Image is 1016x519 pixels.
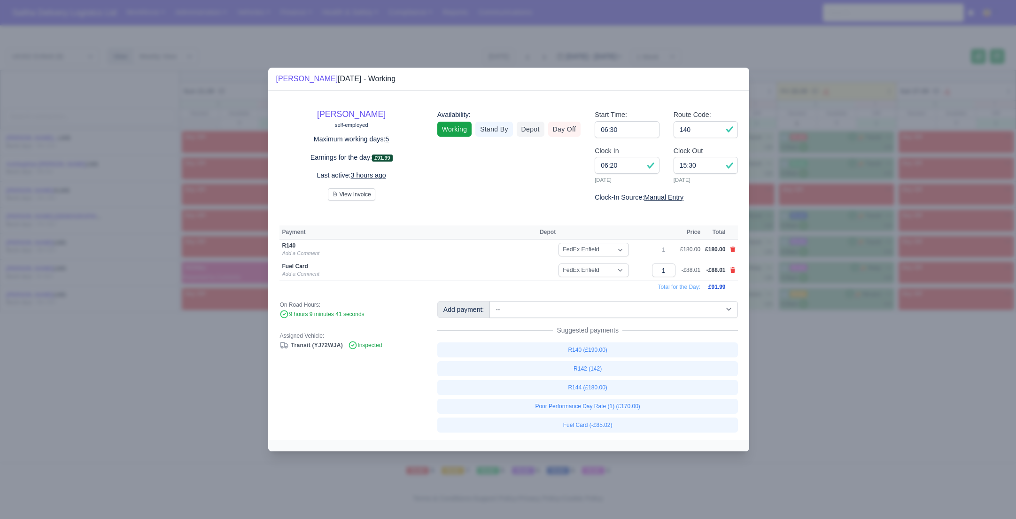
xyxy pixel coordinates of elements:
small: [DATE] [674,176,738,184]
a: Poor Performance Day Rate (1) (£170.00) [437,399,738,414]
small: self-employed [335,122,368,128]
label: Route Code: [674,109,711,120]
span: -£88.01 [706,267,726,273]
u: 3 hours ago [351,171,386,179]
div: On Road Hours: [279,301,423,309]
th: Depot [537,225,650,240]
p: Last active: [279,170,423,181]
span: Total for the Day: [658,284,700,290]
div: [DATE] - Working [276,73,396,85]
div: Clock-In Source: [595,192,738,203]
div: Availability: [437,109,581,120]
a: Day Off [548,122,581,137]
label: Clock In [595,146,619,156]
div: Assigned Vehicle: [279,332,423,340]
a: Working [437,122,472,137]
label: Clock Out [674,146,703,156]
span: £180.00 [705,246,725,253]
a: Stand By [475,122,512,137]
div: Fuel Card [282,263,493,270]
td: -£88.01 [678,260,703,281]
p: Maximum working days: [279,134,423,145]
th: Price [678,225,703,240]
a: R144 (£180.00) [437,380,738,395]
a: Transit (YJ72WJA) [279,342,342,349]
div: 1 [652,246,675,254]
a: R140 (£190.00) [437,342,738,357]
u: 5 [386,135,389,143]
div: 9 hours 9 minutes 41 seconds [279,310,423,319]
span: Inspected [348,342,382,349]
a: Add a Comment [282,250,319,256]
th: Payment [279,225,537,240]
label: Start Time: [595,109,627,120]
button: View Invoice [328,188,375,201]
a: Add a Comment [282,271,319,277]
span: £91.99 [372,155,393,162]
div: R140 [282,242,493,249]
iframe: Chat Widget [847,411,1016,519]
small: [DATE] [595,176,659,184]
th: Total [703,225,728,240]
td: £180.00 [678,240,703,260]
span: Suggested payments [553,325,622,335]
a: Depot [517,122,544,137]
a: Fuel Card (-£85.02) [437,418,738,433]
div: Add payment: [437,301,490,318]
u: Manual Entry [644,194,683,201]
span: £91.99 [708,284,726,290]
p: Earnings for the day: [279,152,423,163]
a: [PERSON_NAME] [276,75,338,83]
a: R142 (142) [437,361,738,376]
a: [PERSON_NAME] [317,109,386,119]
